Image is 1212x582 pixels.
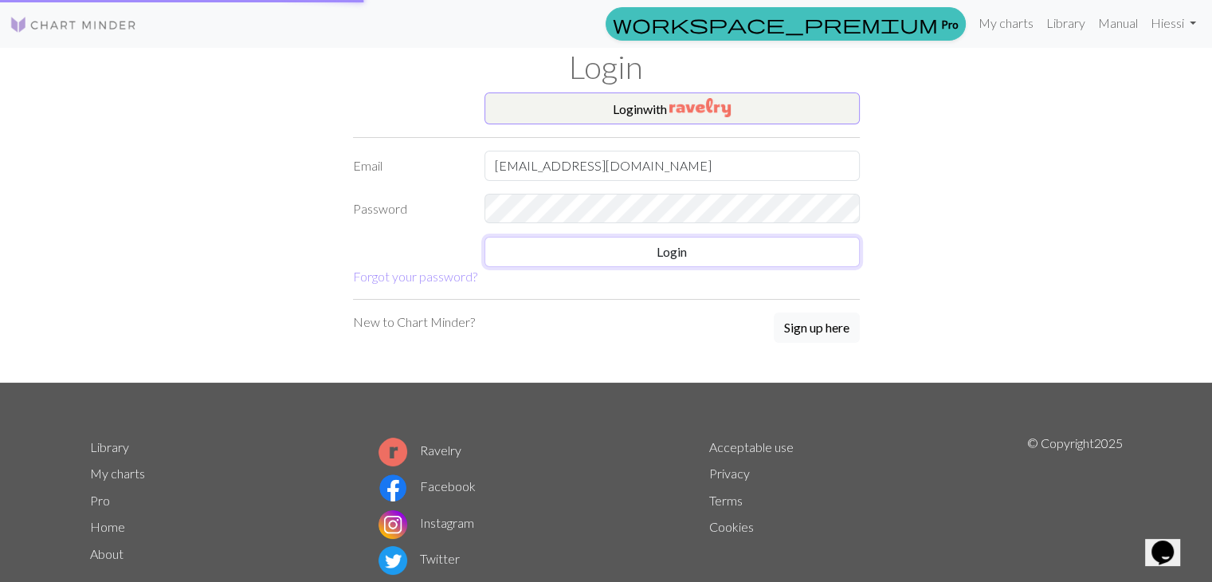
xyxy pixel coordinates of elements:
a: Sign up here [774,313,860,344]
a: Privacy [709,466,750,481]
img: Instagram logo [379,510,407,539]
h1: Login [80,48,1132,86]
a: My charts [90,466,145,481]
a: Home [90,519,125,534]
a: About [90,546,124,561]
a: My charts [972,7,1040,39]
button: Sign up here [774,313,860,343]
a: Acceptable use [709,439,794,454]
label: Email [343,151,475,181]
img: Twitter logo [379,546,407,575]
a: Hiessi [1144,7,1202,39]
a: Manual [1092,7,1144,39]
a: Forgot your password? [353,269,477,284]
img: Facebook logo [379,474,407,502]
a: Terms [709,493,743,508]
a: Library [90,439,129,454]
label: Password [343,194,475,224]
p: New to Chart Minder? [353,313,475,332]
img: Ravelry logo [379,438,407,466]
a: Facebook [379,478,476,494]
a: Twitter [379,551,460,566]
img: Logo [10,15,137,34]
a: Cookies [709,519,754,534]
button: Login [484,237,860,267]
img: Ravelry [669,98,731,117]
iframe: chat widget [1145,518,1196,566]
a: Ravelry [379,442,461,458]
p: © Copyright 2025 [1027,434,1123,579]
a: Pro [606,7,966,41]
a: Pro [90,493,110,508]
a: Instagram [379,515,474,530]
button: Loginwith [484,92,860,124]
span: workspace_premium [613,13,938,35]
a: Library [1040,7,1092,39]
